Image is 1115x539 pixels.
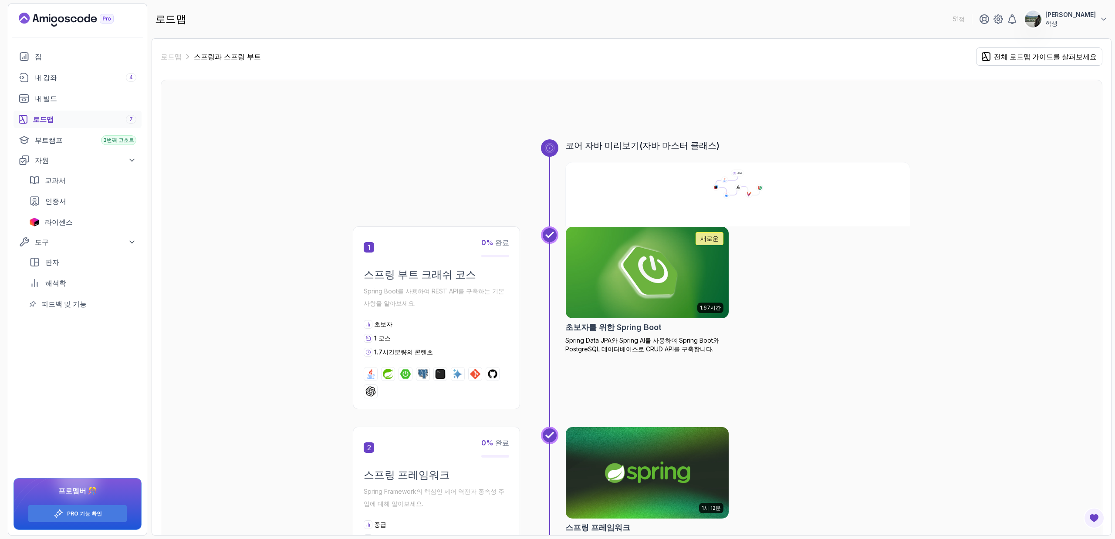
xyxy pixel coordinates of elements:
[194,52,261,61] font: 스프링과 스프링 부트
[14,234,142,250] button: 도구
[374,521,386,528] font: 중급
[1025,11,1041,27] img: 사용자 프로필 이미지
[486,238,493,247] font: %
[565,226,729,354] a: 초보자를 위한 Spring Boot 카드1.67시간새로운초보자를 위한 Spring BootSpring Data JPA와 Spring AI를 사용하여 Spring Boot와 P...
[395,348,433,356] font: 분량의 콘텐츠
[481,438,486,447] font: 0
[14,48,142,65] a: 집
[364,287,504,307] font: Spring Boot를 사용하여 REST API를 구축하는 기본 사항을 알아보세요.
[400,369,411,379] img: 스프링부트 로고
[35,136,63,145] font: 부트캠프
[45,279,66,287] font: 해석학
[103,137,134,143] font: 3번째 코호트
[365,369,376,379] img: 자바 로고
[702,505,721,511] font: 1시 12분
[45,197,66,205] font: 인증서
[14,152,142,168] button: 자원
[566,227,729,318] img: 초보자를 위한 Spring Boot 카드
[368,243,371,252] font: 1
[35,52,42,61] font: 집
[364,268,476,281] font: 스프링 부트 크래쉬 코스
[367,443,371,452] font: 2
[67,510,102,517] font: PRO 기능 확인
[129,116,133,123] span: 7
[374,320,392,328] font: 초보자
[1084,508,1105,529] button: 피드백 버튼 열기
[994,52,1097,61] font: 전체 로드맵 가이드를 살펴보세요
[566,427,729,519] img: Spring Framework 카드
[1024,10,1108,28] button: 사용자 프로필 이미지[PERSON_NAME]학생
[565,323,662,332] font: 초보자를 위한 Spring Boot
[495,438,509,447] font: 완료
[976,47,1102,66] button: 전체 로드맵 가이드를 살펴보세요
[14,90,142,107] a: 빌드
[364,488,504,507] font: Spring Framework의 핵심인 제어 역전과 종속성 주입에 대해 알아보세요.
[24,213,142,231] a: 라이센스
[24,172,142,189] a: 교과서
[35,156,49,165] font: 자원
[19,13,134,27] a: 랜딩 페이지
[24,192,142,210] a: 인증서
[45,176,66,185] font: 교과서
[24,274,142,292] a: 해석학
[481,238,486,247] font: 0
[33,115,54,124] font: 로드맵
[155,13,186,25] font: 로드맵
[495,238,509,247] font: 완료
[161,52,182,61] font: 로드맵
[953,15,959,23] font: 51
[14,131,142,149] a: 부트캠프
[34,94,57,103] font: 내 빌드
[374,334,377,342] font: 1
[435,369,446,379] img: 터미널 로고
[24,253,142,271] a: 판자
[364,468,450,481] font: 스프링 프레임워크
[24,295,142,313] a: 피드백
[700,235,719,242] font: 새로운
[34,73,57,82] font: 내 강좌
[374,348,395,356] font: 1.7시간
[378,334,391,342] font: 코스
[14,111,142,128] a: 로드맵
[959,15,965,23] font: 점
[700,304,721,311] font: 1.67시간
[365,386,376,397] img: chatgpt 로고
[67,510,102,517] a: PRO 기능 확인
[470,369,480,379] img: git 로고
[45,258,59,266] font: 판자
[565,523,630,532] font: 스프링 프레임워크
[35,238,49,246] font: 도구
[565,140,720,151] font: 코어 자바 미리보기(자바 마스터 클래스)
[45,218,73,226] font: 라이센스
[29,218,40,226] img: 제트브레인스 아이콘
[129,74,133,81] span: 4
[14,69,142,86] a: 행동
[28,505,127,522] button: PRO 기능 확인
[486,438,493,447] font: %
[418,369,428,379] img: 포스트그레스 로고
[565,337,719,353] font: Spring Data JPA와 Spring AI를 사용하여 Spring Boot와 PostgreSQL 데이터베이스로 CRUD API를 구축합니다.
[383,369,393,379] img: 봄 로고
[41,300,87,308] font: 피드백 및 기능
[1045,11,1096,18] font: [PERSON_NAME]
[487,369,498,379] img: 깃허브 로고
[161,51,182,62] a: 로드맵
[453,369,463,379] img: AI 로고
[1045,20,1058,27] font: 학생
